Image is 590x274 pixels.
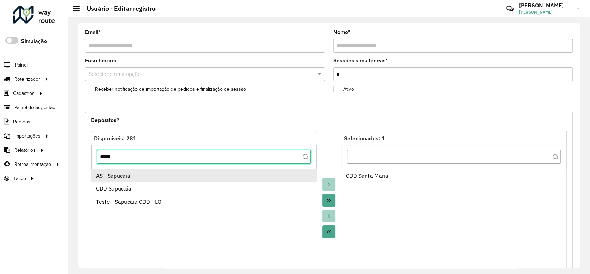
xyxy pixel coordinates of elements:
[80,5,156,12] h2: Usuário - Editar registro
[322,194,336,207] button: Move All to Target
[94,134,314,142] div: Disponíveis: 281
[519,2,571,9] h3: [PERSON_NAME]
[13,175,26,182] span: Tático
[346,171,562,180] div: CDD Santa Maria
[21,37,47,45] label: Simulação
[333,28,350,36] label: Nome
[85,28,101,36] label: Email
[333,86,354,93] label: Ativo
[519,9,571,15] span: [PERSON_NAME]
[85,86,246,93] label: Receber notificação de importação de pedidos e finalização de sessão
[14,161,51,168] span: Retroalimentação
[322,225,336,238] button: Move All to Source
[14,132,40,140] span: Importações
[96,197,312,206] div: Teste - Sapucaia CDD - LG
[14,76,40,83] span: Roteirizador
[91,117,120,123] span: Depósitos*
[96,171,312,180] div: AS - Sapucaia
[15,61,28,69] span: Painel
[13,118,30,125] span: Pedidos
[14,147,36,154] span: Relatórios
[503,1,517,16] a: Contato Rápido
[96,184,312,193] div: CDD Sapucaia
[344,134,564,142] div: Selecionados: 1
[13,90,35,97] span: Cadastros
[333,56,388,65] label: Sessões simultâneas
[14,104,55,111] span: Painel de Sugestão
[85,56,116,65] label: Fuso horário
